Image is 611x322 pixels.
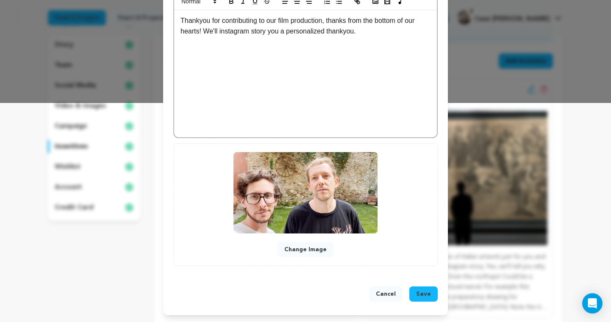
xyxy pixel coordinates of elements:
[582,293,603,314] div: Open Intercom Messenger
[416,290,431,298] span: Save
[369,286,403,302] button: Cancel
[278,242,333,257] button: Change Image
[181,15,430,37] p: Thankyou for contributing to our film production, thanks from the bottom of our hearts! We'll ins...
[409,286,438,302] button: Save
